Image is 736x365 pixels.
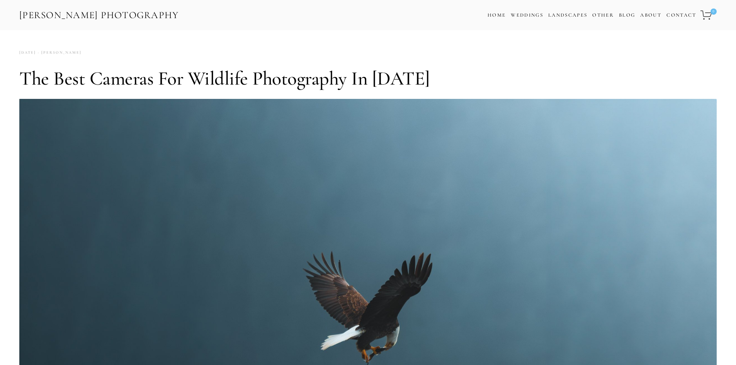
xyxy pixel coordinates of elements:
[36,48,82,58] a: [PERSON_NAME]
[699,6,717,24] a: 0 items in cart
[592,12,614,18] a: Other
[640,10,661,21] a: About
[488,10,506,21] a: Home
[619,10,635,21] a: Blog
[19,48,36,58] time: [DATE]
[19,67,717,90] h1: The Best Cameras for Wildlife Photography in [DATE]
[666,10,696,21] a: Contact
[19,7,180,24] a: [PERSON_NAME] Photography
[711,8,717,15] span: 0
[548,12,587,18] a: Landscapes
[511,12,543,18] a: Weddings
